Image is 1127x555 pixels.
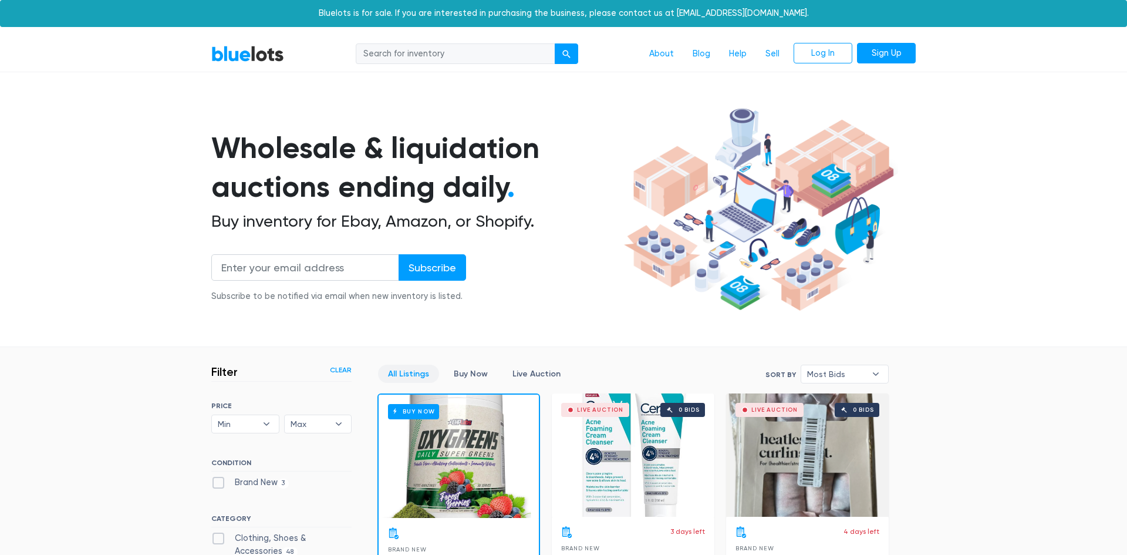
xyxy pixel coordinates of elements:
[735,545,774,551] span: Brand New
[863,365,888,383] b: ▾
[720,43,756,65] a: Help
[356,43,555,65] input: Search for inventory
[211,402,352,410] h6: PRICE
[794,43,852,64] a: Log In
[211,459,352,472] h6: CONDITION
[388,404,439,419] h6: Buy Now
[211,254,399,281] input: Enter your email address
[211,365,238,379] h3: Filter
[679,407,700,413] div: 0 bids
[378,365,439,383] a: All Listings
[640,43,683,65] a: About
[507,169,515,204] span: .
[291,415,329,433] span: Max
[211,45,284,62] a: BlueLots
[857,43,916,64] a: Sign Up
[561,545,599,551] span: Brand New
[326,415,351,433] b: ▾
[552,393,714,517] a: Live Auction 0 bids
[211,290,466,303] div: Subscribe to be notified via email when new inventory is listed.
[726,393,889,517] a: Live Auction 0 bids
[502,365,571,383] a: Live Auction
[254,415,279,433] b: ▾
[444,365,498,383] a: Buy Now
[211,476,289,489] label: Brand New
[670,526,705,537] p: 3 days left
[218,415,257,433] span: Min
[843,526,879,537] p: 4 days left
[330,365,352,375] a: Clear
[620,103,898,317] img: hero-ee84e7d0318cb26816c560f6b4441b76977f77a177738b4e94f68c95b2b83dbb.png
[211,514,352,527] h6: CATEGORY
[399,254,466,281] input: Subscribe
[756,43,789,65] a: Sell
[577,407,623,413] div: Live Auction
[379,395,539,518] a: Buy Now
[751,407,798,413] div: Live Auction
[211,129,620,207] h1: Wholesale & liquidation auctions ending daily
[853,407,874,413] div: 0 bids
[278,479,289,488] span: 3
[765,369,796,380] label: Sort By
[211,211,620,231] h2: Buy inventory for Ebay, Amazon, or Shopify.
[388,546,426,553] span: Brand New
[683,43,720,65] a: Blog
[807,365,866,383] span: Most Bids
